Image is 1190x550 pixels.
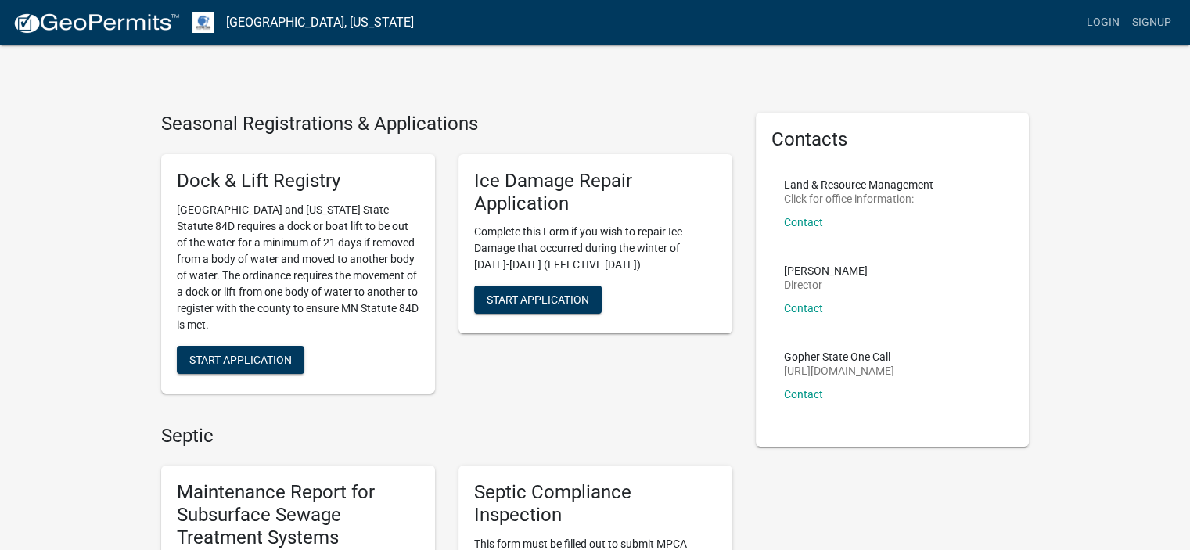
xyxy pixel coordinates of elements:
[474,286,602,314] button: Start Application
[771,128,1014,151] h5: Contacts
[161,113,732,135] h4: Seasonal Registrations & Applications
[487,293,589,306] span: Start Application
[474,170,717,215] h5: Ice Damage Repair Application
[784,351,894,362] p: Gopher State One Call
[474,224,717,273] p: Complete this Form if you wish to repair Ice Damage that occurred during the winter of [DATE]-[DA...
[784,216,823,228] a: Contact
[784,265,868,276] p: [PERSON_NAME]
[784,179,933,190] p: Land & Resource Management
[161,425,732,448] h4: Septic
[177,481,419,548] h5: Maintenance Report for Subsurface Sewage Treatment Systems
[784,279,868,290] p: Director
[226,9,414,36] a: [GEOGRAPHIC_DATA], [US_STATE]
[784,193,933,204] p: Click for office information:
[189,353,292,365] span: Start Application
[177,202,419,333] p: [GEOGRAPHIC_DATA] and [US_STATE] State Statute 84D requires a dock or boat lift to be out of the ...
[192,12,214,33] img: Otter Tail County, Minnesota
[1126,8,1177,38] a: Signup
[177,346,304,374] button: Start Application
[784,365,894,376] p: [URL][DOMAIN_NAME]
[784,388,823,401] a: Contact
[784,302,823,315] a: Contact
[474,481,717,527] h5: Septic Compliance Inspection
[177,170,419,192] h5: Dock & Lift Registry
[1080,8,1126,38] a: Login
